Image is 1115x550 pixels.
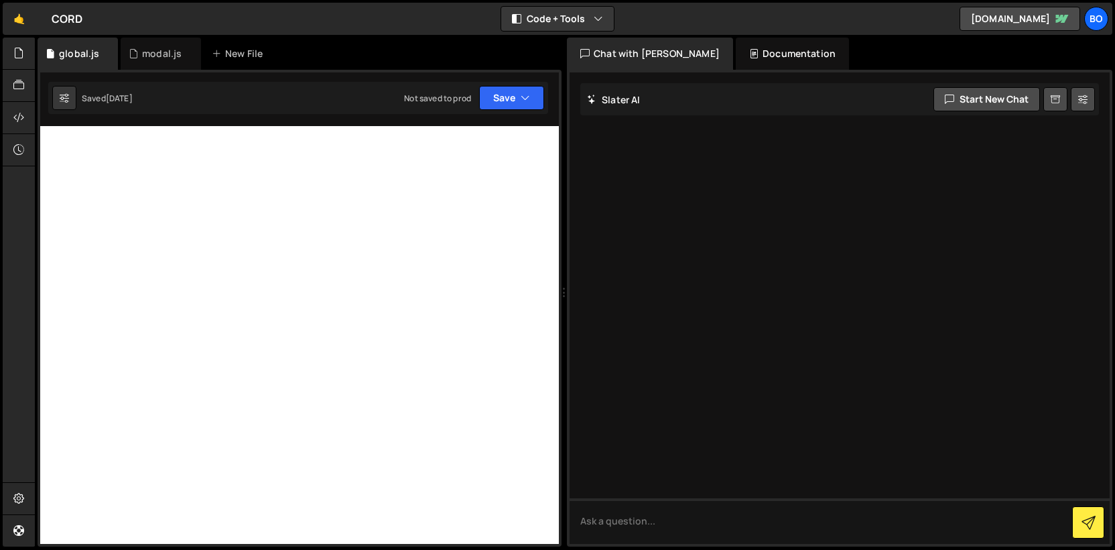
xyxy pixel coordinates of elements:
div: [DATE] [106,93,133,104]
div: Documentation [736,38,849,70]
a: Bo [1084,7,1108,31]
div: Saved [82,93,133,104]
div: Not saved to prod [404,93,471,104]
button: Start new chat [933,87,1040,111]
div: Chat with [PERSON_NAME] [567,38,733,70]
button: Code + Tools [501,7,614,31]
div: global.js [59,47,99,60]
div: modal.js [142,47,182,60]
div: New File [212,47,268,60]
a: [DOMAIN_NAME] [960,7,1080,31]
h2: Slater AI [587,93,641,106]
div: CORD [52,11,83,27]
a: 🤙 [3,3,36,35]
button: Save [479,86,544,110]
